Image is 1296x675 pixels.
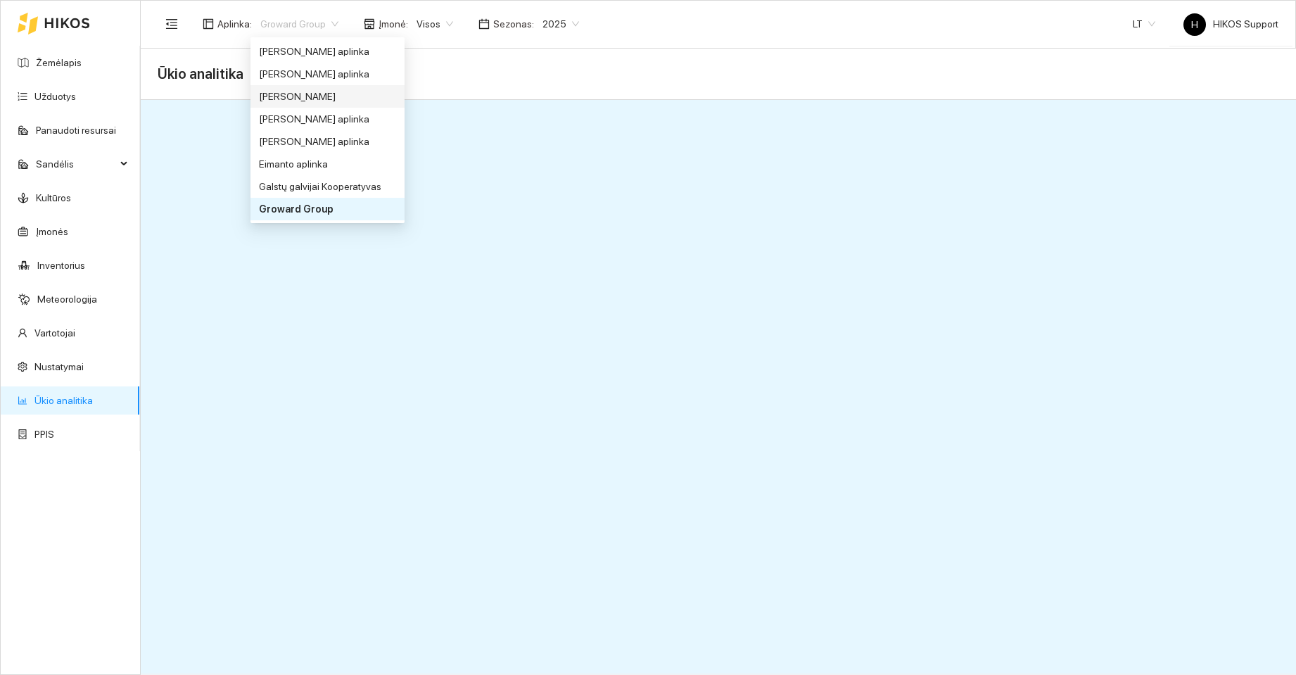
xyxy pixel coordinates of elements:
[250,175,405,198] div: Galstų galvijai Kooperatyvas
[259,111,396,127] div: [PERSON_NAME] aplinka
[36,150,116,178] span: Sandėlis
[259,66,396,82] div: [PERSON_NAME] aplinka
[417,13,453,34] span: Visos
[34,395,93,406] a: Ūkio analitika
[37,260,85,271] a: Inventorius
[250,85,405,108] div: Dovydas Baršauskas
[1133,13,1155,34] span: LT
[36,57,82,68] a: Žemėlapis
[250,40,405,63] div: Donato Grakausko aplinka
[37,294,97,305] a: Meteorologija
[259,201,396,217] div: Groward Group
[1191,13,1198,36] span: H
[379,16,408,32] span: Įmonė :
[165,18,178,30] span: menu-fold
[34,429,54,440] a: PPIS
[250,130,405,153] div: Edgaro Sudeikio aplinka
[36,226,68,237] a: Įmonės
[36,125,116,136] a: Panaudoti resursai
[34,327,75,339] a: Vartotojai
[1183,18,1278,30] span: HIKOS Support
[36,192,71,203] a: Kultūros
[250,153,405,175] div: Eimanto aplinka
[259,156,396,172] div: Eimanto aplinka
[34,91,76,102] a: Užduotys
[493,16,534,32] span: Sezonas :
[260,13,338,34] span: Groward Group
[259,89,396,104] div: [PERSON_NAME]
[203,18,214,30] span: layout
[259,44,396,59] div: [PERSON_NAME] aplinka
[542,13,579,34] span: 2025
[250,108,405,130] div: Dovido Barausko aplinka
[34,361,84,372] a: Nustatymai
[158,63,243,85] span: Ūkio analitika
[217,16,252,32] span: Aplinka :
[250,198,405,220] div: Groward Group
[259,179,396,194] div: Galstų galvijai Kooperatyvas
[478,18,490,30] span: calendar
[259,134,396,149] div: [PERSON_NAME] aplinka
[250,63,405,85] div: Donato Klimkevičiaus aplinka
[158,10,186,38] button: menu-fold
[364,18,375,30] span: shop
